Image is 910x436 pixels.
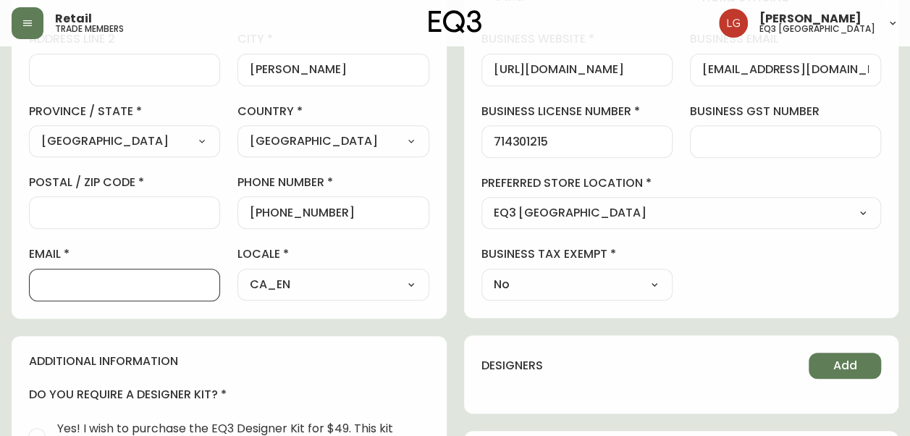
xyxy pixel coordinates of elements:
h5: trade members [55,25,124,33]
label: business gst number [690,104,881,120]
h4: do you require a designer kit? [29,387,429,403]
label: business license number [481,104,673,120]
label: business tax exempt [481,246,673,262]
span: Add [833,358,857,374]
h4: designers [481,358,543,374]
button: Add [809,353,881,379]
input: https://www.designshop.com [494,63,660,77]
h5: eq3 [GEOGRAPHIC_DATA] [759,25,875,33]
label: country [237,104,429,120]
label: phone number [237,175,429,190]
label: preferred store location [481,175,882,191]
img: logo [429,10,482,33]
img: da6fc1c196b8cb7038979a7df6c040e1 [719,9,748,38]
label: locale [237,246,429,262]
label: province / state [29,104,220,120]
label: postal / zip code [29,175,220,190]
span: Retail [55,13,92,25]
span: [PERSON_NAME] [759,13,861,25]
label: email [29,246,220,262]
h4: additional information [29,353,429,369]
